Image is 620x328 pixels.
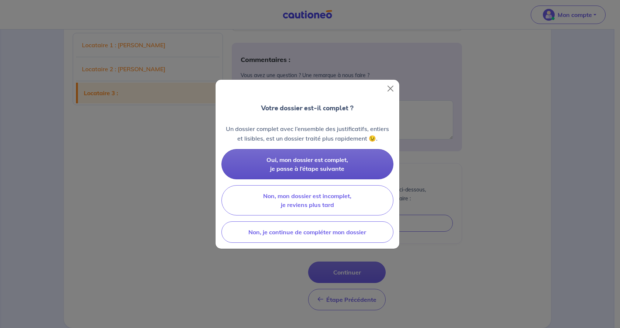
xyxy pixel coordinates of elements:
[221,221,393,243] button: Non, je continue de compléter mon dossier
[221,149,393,179] button: Oui, mon dossier est complet, je passe à l’étape suivante
[248,228,366,236] span: Non, je continue de compléter mon dossier
[221,185,393,215] button: Non, mon dossier est incomplet, je reviens plus tard
[266,156,348,172] span: Oui, mon dossier est complet, je passe à l’étape suivante
[261,103,354,113] p: Votre dossier est-il complet ?
[263,192,351,208] span: Non, mon dossier est incomplet, je reviens plus tard
[221,124,393,143] p: Un dossier complet avec l’ensemble des justificatifs, entiers et lisibles, est un dossier traité ...
[385,83,396,94] button: Close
